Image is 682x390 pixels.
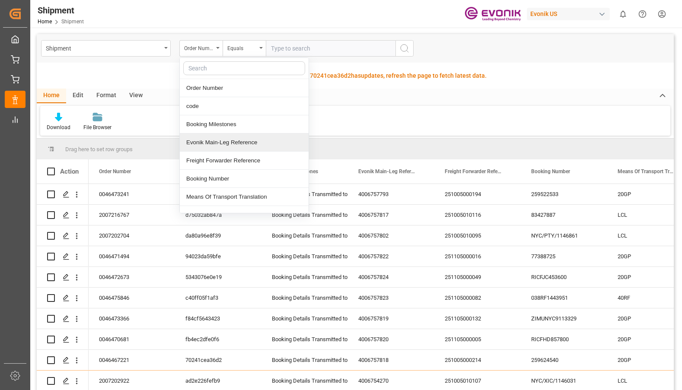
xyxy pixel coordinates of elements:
button: open menu [41,40,171,57]
div: fb4ec2dfe0f6 [175,329,261,349]
div: View [123,89,149,103]
span: Means Of Transport Translation [618,168,676,174]
div: 5343076e0e19 [175,267,261,287]
div: 4006757817 [348,205,434,225]
div: 0046467221 [89,350,175,370]
div: Freight Forwarder Reference [180,152,309,170]
div: 251005010116 [434,205,521,225]
div: 4006757820 [348,329,434,349]
span: Freight Forwarder Reference [445,168,503,174]
div: c40ff05f1af3 [175,288,261,308]
div: Press SPACE to select this row. [37,288,89,308]
div: 251105000049 [434,267,521,287]
div: 4006757823 [348,288,434,308]
div: Booking Details Transmitted to SAP [272,309,338,329]
img: Evonik-brand-mark-Deep-Purple-RGB.jpeg_1700498283.jpeg [465,6,521,22]
button: open menu [223,40,266,57]
div: 976e4159bfa1 [175,184,261,204]
div: 70241cea36d2 [175,350,261,370]
div: 251005010095 [434,225,521,246]
div: 0046475846 [89,288,175,308]
button: show 0 new notifications [613,4,633,24]
div: File Browser [83,124,112,131]
span: Order Number [99,168,131,174]
input: Search [183,61,305,75]
div: Booking Number [180,170,309,188]
div: Shipment [38,4,84,17]
div: f84cf5643423 [175,308,261,329]
div: Booking Details Transmitted to SAP [272,350,338,370]
div: 4006757802 [348,225,434,246]
div: Booking Details Transmitted to SAP [272,247,338,266]
div: Booking Details Transmitted to SAP [272,205,338,225]
div: 259522533 [521,184,607,204]
div: 0046472673 [89,267,175,287]
div: 83427887 [521,205,607,225]
div: 2007202704 [89,225,175,246]
div: Format [90,89,123,103]
span: Booking Number [531,168,570,174]
div: Press SPACE to select this row. [37,225,89,246]
div: 0046470681 [89,329,175,349]
div: 251005000194 [434,184,521,204]
div: Highlighted with code: updates, refresh the page to fetch latest data. [238,71,487,80]
div: RICFJC453600 [521,267,607,287]
div: 251105000016 [434,246,521,266]
div: Equals [227,42,257,52]
div: Press SPACE to select this row. [37,329,89,350]
div: Action [60,168,79,175]
div: Means Of Transport Translation [180,188,309,206]
span: 70241cea36d2 [310,72,351,79]
div: Booking Details Transmitted to SAP [272,267,338,287]
div: Booking Details Transmitted to SAP [272,184,338,204]
div: Delivery Number [180,206,309,224]
div: 0046471494 [89,246,175,266]
div: Press SPACE to select this row. [37,184,89,205]
div: d75032ab847a [175,205,261,225]
div: NYC/PTY/1146861 [521,225,607,246]
div: da80a96e8f39 [175,225,261,246]
span: Evonik Main-Leg Reference [358,168,416,174]
span: has [351,72,361,79]
div: Press SPACE to select this row. [37,308,89,329]
div: RICFHD857800 [521,329,607,349]
div: Evonik US [527,8,610,20]
div: Evonik Main-Leg Reference [180,133,309,152]
div: Press SPACE to select this row. [37,205,89,225]
div: ZIMUNYC9113329 [521,308,607,329]
div: 4006757818 [348,350,434,370]
button: Help Center [633,4,652,24]
div: Shipment [46,42,161,53]
input: Type to search [266,40,395,57]
button: Evonik US [527,6,613,22]
div: Home [37,89,66,103]
div: Edit [66,89,90,103]
div: 94023da59bfe [175,246,261,266]
div: Press SPACE to select this row. [37,267,89,288]
div: Order Number [184,42,214,52]
div: 2007216767 [89,205,175,225]
button: search button [395,40,414,57]
div: Press SPACE to select this row. [37,350,89,371]
div: 0046473366 [89,308,175,329]
div: 251105000132 [434,308,521,329]
div: 4006757819 [348,308,434,329]
button: close menu [179,40,223,57]
div: 4006757824 [348,267,434,287]
div: 4006757793 [348,184,434,204]
div: Booking Details Transmitted to SAP [272,330,338,349]
div: 251005000214 [434,350,521,370]
div: Order Number [180,79,309,97]
div: 259624540 [521,350,607,370]
span: Drag here to set row groups [65,146,133,152]
div: 4006757822 [348,246,434,266]
div: 77388725 [521,246,607,266]
div: code [180,97,309,115]
div: Booking Details Transmitted to SAP [272,288,338,308]
div: Press SPACE to select this row. [37,246,89,267]
div: 251105000082 [434,288,521,308]
div: 038RF1443951 [521,288,607,308]
div: 0046473241 [89,184,175,204]
div: Download [47,124,70,131]
div: Booking Details Transmitted to SAP [272,226,338,246]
